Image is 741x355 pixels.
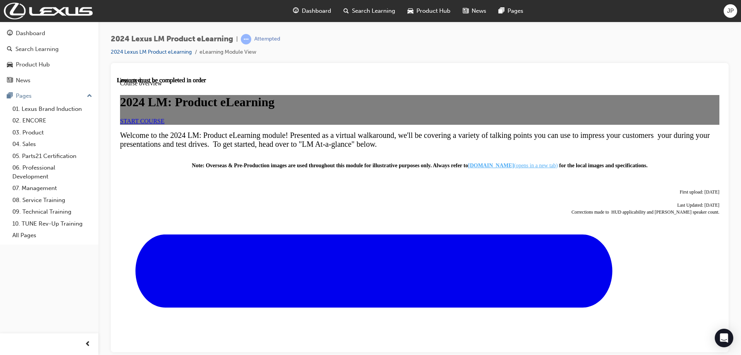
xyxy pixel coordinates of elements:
[9,218,95,230] a: 10. TUNE Rev-Up Training
[16,76,30,85] div: News
[85,340,91,349] span: prev-icon
[293,6,299,16] span: guage-icon
[16,60,50,69] div: Product Hub
[3,41,47,48] a: START COURSE
[499,6,504,16] span: pages-icon
[9,162,95,182] a: 06. Professional Development
[397,86,441,92] span: (opens in a new tab)
[287,3,337,19] a: guage-iconDashboard
[7,93,13,100] span: pages-icon
[508,7,523,15] span: Pages
[3,89,95,103] button: Pages
[3,42,95,56] a: Search Learning
[727,7,734,15] span: JP
[9,194,95,206] a: 08. Service Training
[3,73,95,88] a: News
[343,6,349,16] span: search-icon
[9,150,95,162] a: 05. Parts21 Certification
[3,18,602,32] h1: 2024 LM: Product eLearning
[455,132,602,138] span: Corrections made to HUD applicability and [PERSON_NAME] speaker count.
[351,86,441,92] a: [DOMAIN_NAME](opens in a new tab)
[401,3,457,19] a: car-iconProduct Hub
[3,58,95,72] a: Product Hub
[302,7,331,15] span: Dashboard
[241,34,251,44] span: learningRecordVerb_ATTEMPT-icon
[351,86,397,92] strong: [DOMAIN_NAME]
[75,86,351,92] span: Note: Overseas & Pre-Production images are used throughout this module for illustrative purposes ...
[3,26,95,41] a: Dashboard
[9,182,95,194] a: 07. Management
[9,138,95,150] a: 04. Sales
[463,6,469,16] span: news-icon
[87,91,92,101] span: up-icon
[457,3,492,19] a: news-iconNews
[111,49,192,55] a: 2024 Lexus LM Product eLearning
[408,6,413,16] span: car-icon
[9,206,95,218] a: 09. Technical Training
[9,127,95,139] a: 03. Product
[7,30,13,37] span: guage-icon
[472,7,486,15] span: News
[16,92,32,100] div: Pages
[3,25,95,89] button: DashboardSearch LearningProduct HubNews
[200,48,256,57] li: eLearning Module View
[15,45,59,54] div: Search Learning
[3,54,593,71] span: Welcome to the 2024 LM: Product eLearning module! Presented as a virtual walkaround, we'll be cov...
[4,3,93,19] img: Trak
[352,7,395,15] span: Search Learning
[492,3,530,19] a: pages-iconPages
[7,46,12,53] span: search-icon
[7,61,13,68] span: car-icon
[442,86,531,92] strong: for the local images and specifications.
[560,126,602,131] span: Last Updated: [DATE]
[9,115,95,127] a: 02. ENCORE
[254,36,280,43] div: Attempted
[16,29,45,38] div: Dashboard
[416,7,450,15] span: Product Hub
[9,229,95,241] a: All Pages
[337,3,401,19] a: search-iconSearch Learning
[9,103,95,115] a: 01. Lexus Brand Induction
[7,77,13,84] span: news-icon
[236,35,238,44] span: |
[111,35,233,44] span: 2024 Lexus LM Product eLearning
[715,329,733,347] div: Open Intercom Messenger
[724,4,737,18] button: JP
[563,112,602,118] span: First upload: [DATE]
